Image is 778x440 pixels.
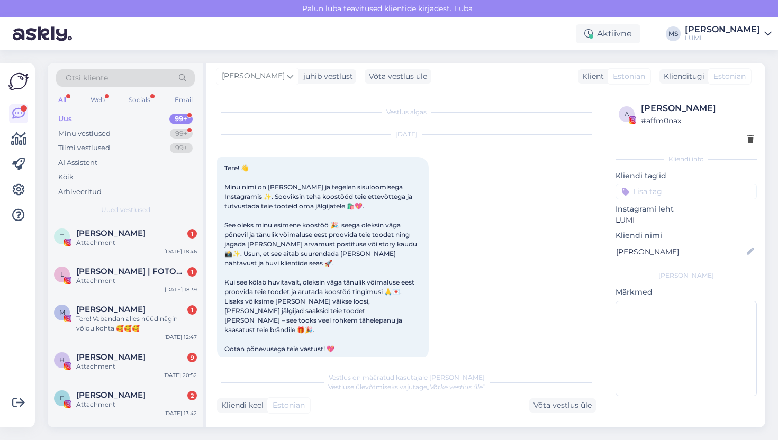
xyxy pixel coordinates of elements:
[101,205,150,215] span: Uued vestlused
[299,71,353,82] div: juhib vestlust
[59,356,65,364] span: H
[76,267,186,276] span: LIENE LUDVIGA | FOTOGRĀFE&SATURS
[170,129,193,139] div: 99+
[76,238,197,247] div: Attachment
[60,232,64,240] span: T
[616,287,757,298] p: Märkmed
[273,400,305,411] span: Estonian
[58,187,102,197] div: Arhiveeritud
[163,371,197,379] div: [DATE] 20:52
[58,129,111,139] div: Minu vestlused
[76,390,146,400] span: Elis Loik
[126,93,152,107] div: Socials
[329,373,485,381] span: Vestlus on määratud kasutajale [PERSON_NAME]
[59,308,65,316] span: M
[616,271,757,280] div: [PERSON_NAME]
[451,4,476,13] span: Luba
[616,154,757,164] div: Kliendi info
[613,71,645,82] span: Estonian
[56,93,68,107] div: All
[58,172,74,182] div: Kõik
[641,102,754,115] div: [PERSON_NAME]
[616,246,745,258] input: Lisa nimi
[217,130,596,139] div: [DATE]
[66,72,108,84] span: Otsi kliente
[616,230,757,241] p: Kliendi nimi
[187,353,197,362] div: 9
[685,25,760,34] div: [PERSON_NAME]
[578,71,604,82] div: Klient
[616,184,757,199] input: Lisa tag
[76,276,197,286] div: Attachment
[58,143,110,153] div: Tiimi vestlused
[76,400,197,409] div: Attachment
[365,69,431,84] div: Võta vestlus üle
[88,93,107,107] div: Web
[76,305,146,314] span: Marianne Muns
[685,25,772,42] a: [PERSON_NAME]LUMI
[224,164,419,353] span: Tere! 👋 Minu nimi on [PERSON_NAME] ja tegelen sisuloomisega Instagramis ✨. Sooviksin teha koostöö...
[187,391,197,400] div: 2
[76,362,197,371] div: Attachment
[187,229,197,239] div: 1
[222,70,285,82] span: [PERSON_NAME]
[427,383,485,391] i: „Võtke vestlus üle”
[328,383,485,391] span: Vestluse ülevõtmiseks vajutage
[76,352,146,362] span: Helena Feofanov-Crawford
[76,228,146,238] span: Terese Mårtensson
[169,114,193,124] div: 99+
[76,314,197,333] div: Tere! Vabandan alles nüüd nägin võidu kohta 🥰🥰🥰
[164,247,197,255] div: [DATE] 18:46
[616,170,757,181] p: Kliendi tag'id
[173,93,195,107] div: Email
[666,26,681,41] div: MS
[217,107,596,117] div: Vestlus algas
[165,286,197,294] div: [DATE] 18:39
[187,305,197,315] div: 1
[58,158,97,168] div: AI Assistent
[60,394,64,402] span: E
[685,34,760,42] div: LUMI
[217,400,264,411] div: Kliendi keel
[625,110,629,118] span: a
[659,71,704,82] div: Klienditugi
[164,409,197,417] div: [DATE] 13:42
[60,270,64,278] span: L
[187,267,197,277] div: 1
[713,71,746,82] span: Estonian
[164,333,197,341] div: [DATE] 12:47
[576,24,640,43] div: Aktiivne
[616,215,757,226] p: LUMI
[170,143,193,153] div: 99+
[8,71,29,91] img: Askly Logo
[529,398,596,412] div: Võta vestlus üle
[616,204,757,215] p: Instagrami leht
[58,114,72,124] div: Uus
[641,115,754,126] div: # affm0nax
